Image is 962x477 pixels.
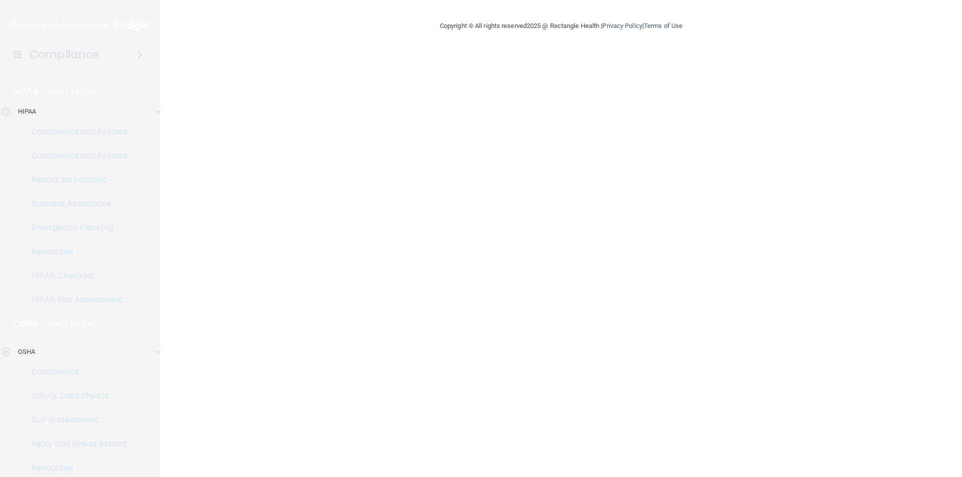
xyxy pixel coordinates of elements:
[12,16,148,36] img: PMB logo
[7,295,143,305] p: HIPAA Risk Assessment
[7,367,143,377] p: Documents
[7,271,143,281] p: HIPAA Checklist
[18,106,37,118] p: HIPAA
[14,318,39,330] p: OSHA
[7,127,143,137] p: Documents and Policies
[602,22,642,30] a: Privacy Policy
[18,346,35,358] p: OSHA
[7,439,143,449] p: Injury and Illness Report
[7,175,143,185] p: Report an Incident
[7,199,143,209] p: Business Associates
[30,48,99,62] h4: Compliance
[7,223,143,233] p: Emergency Planning
[378,10,744,42] div: Copyright © All rights reserved 2025 @ Rectangle Health | |
[7,247,143,257] p: Resources
[44,86,97,98] p: Learn More!
[7,391,143,401] p: Safety Data Sheets
[7,151,143,161] p: Documents and Policies
[644,22,682,30] a: Terms of Use
[7,463,143,473] p: Resources
[44,318,97,330] p: Learn More!
[7,415,143,425] p: Self-Assessment
[14,86,39,98] p: HIPAA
